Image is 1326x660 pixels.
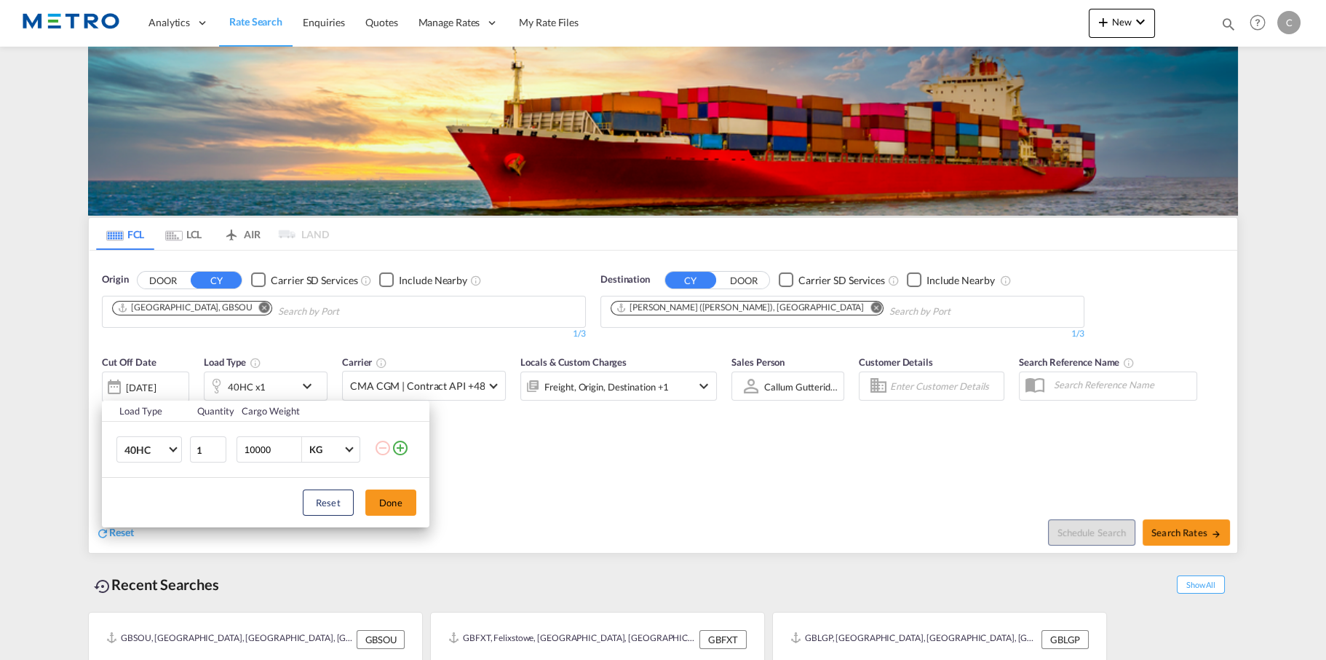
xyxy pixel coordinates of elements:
div: Cargo Weight [242,404,365,417]
th: Load Type [102,401,188,422]
input: Qty [190,436,226,463]
input: Enter Weight [243,437,301,462]
md-icon: icon-plus-circle-outline [392,439,409,457]
button: Done [365,490,416,516]
div: KG [309,444,322,455]
md-select: Choose: 40HC [116,436,182,463]
button: Reset [303,490,354,516]
md-icon: icon-minus-circle-outline [374,439,392,457]
span: 40HC [124,443,167,457]
th: Quantity [188,401,234,422]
